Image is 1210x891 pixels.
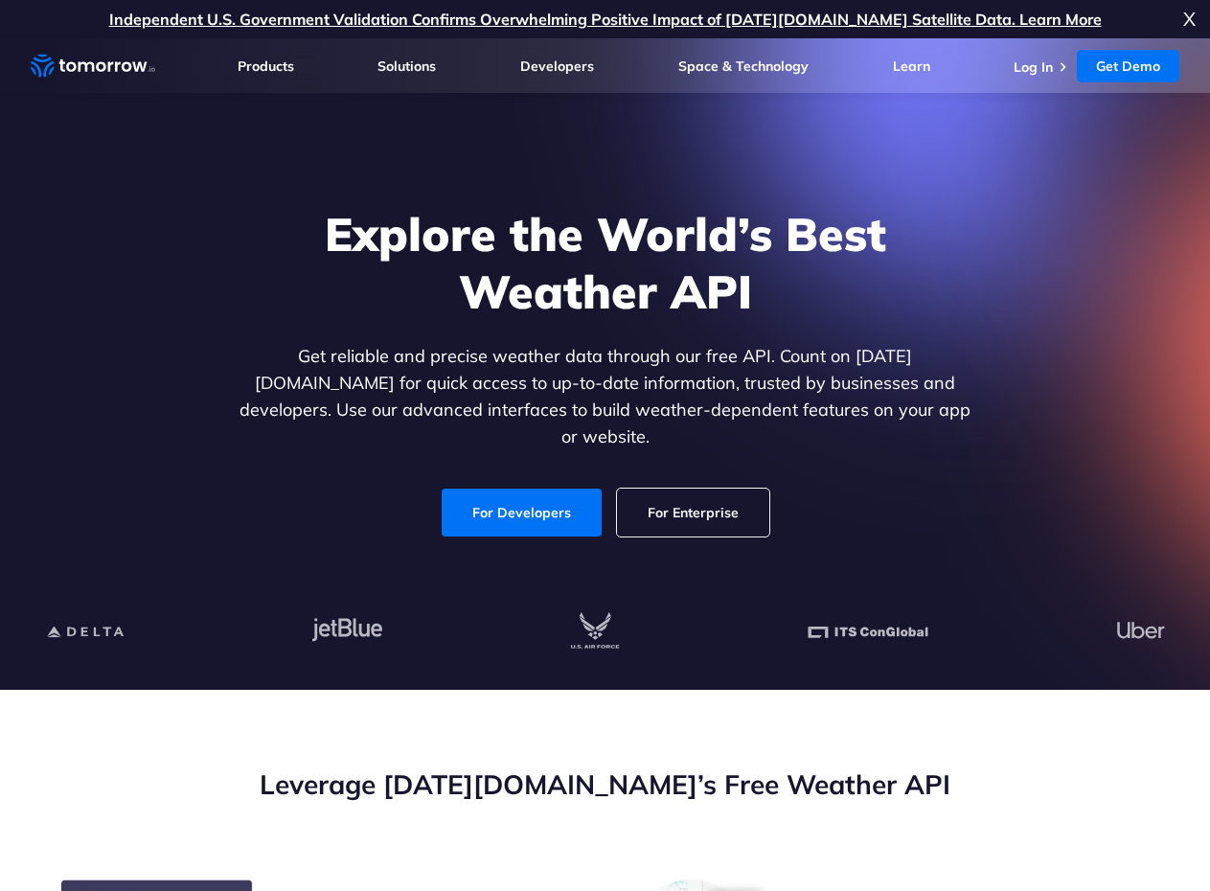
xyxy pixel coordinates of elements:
[377,57,436,75] a: Solutions
[678,57,809,75] a: Space & Technology
[236,205,975,320] h1: Explore the World’s Best Weather API
[238,57,294,75] a: Products
[236,343,975,450] p: Get reliable and precise weather data through our free API. Count on [DATE][DOMAIN_NAME] for quic...
[31,52,155,80] a: Home link
[893,57,930,75] a: Learn
[1077,50,1179,82] a: Get Demo
[1014,58,1053,76] a: Log In
[442,489,602,537] a: For Developers
[617,489,769,537] a: For Enterprise
[61,766,1150,803] h2: Leverage [DATE][DOMAIN_NAME]’s Free Weather API
[520,57,594,75] a: Developers
[109,10,1102,29] a: Independent U.S. Government Validation Confirms Overwhelming Positive Impact of [DATE][DOMAIN_NAM...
